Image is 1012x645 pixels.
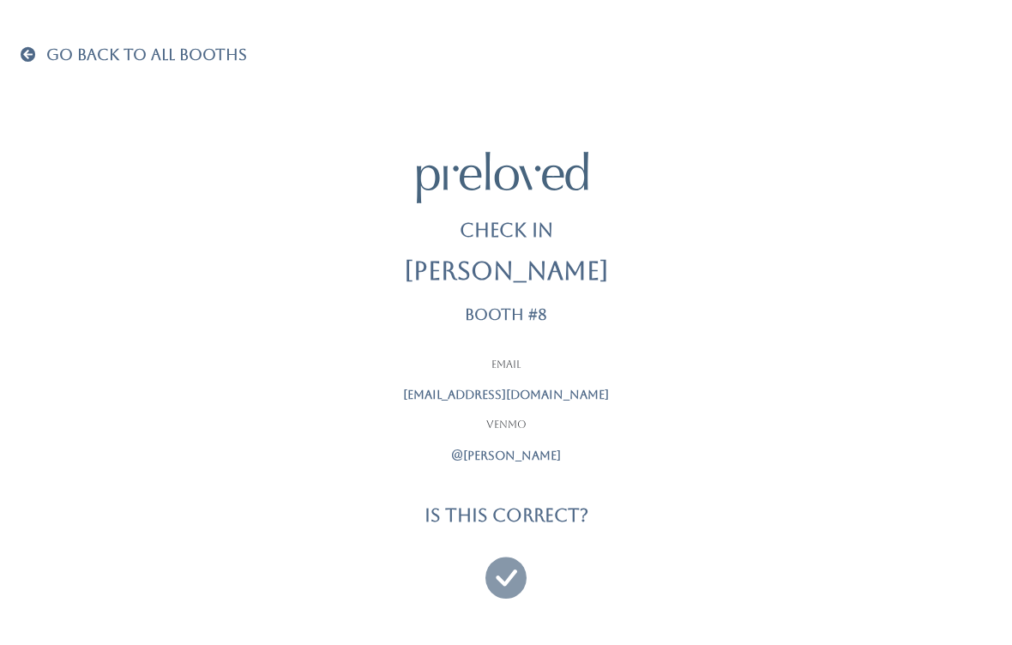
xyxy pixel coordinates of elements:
[404,258,609,286] h2: [PERSON_NAME]
[21,47,247,64] a: Go Back To All Booths
[46,45,247,63] span: Go Back To All Booths
[292,418,720,433] p: Venmo
[425,505,588,525] h4: Is this correct?
[460,217,553,244] p: Check In
[292,386,720,404] p: [EMAIL_ADDRESS][DOMAIN_NAME]
[292,358,720,373] p: Email
[465,306,547,323] p: Booth #8
[417,152,588,202] img: preloved logo
[292,447,720,465] p: @[PERSON_NAME]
